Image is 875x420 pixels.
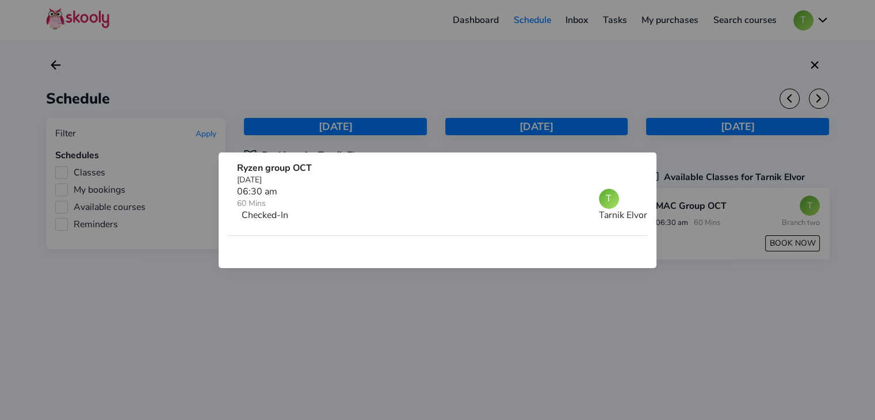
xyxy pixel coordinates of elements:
div: [DATE] [237,174,312,185]
div: Checked-In [242,209,312,222]
div: Ryzen group OCT [237,162,312,174]
div: 06:30 am [237,185,312,198]
div: 60 Mins [237,198,312,209]
div: Tarnik Elvor [599,209,647,222]
div: T [599,189,619,209]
